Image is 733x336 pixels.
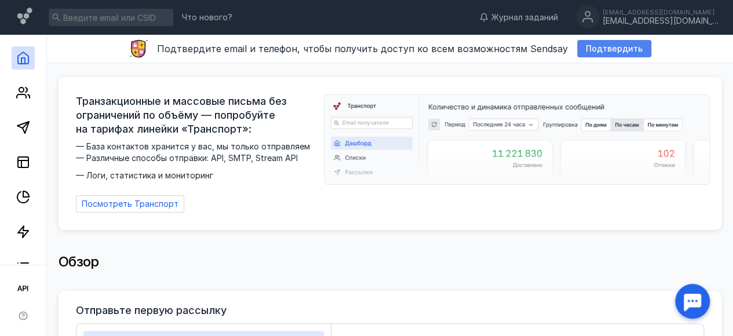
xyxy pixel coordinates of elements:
img: dashboard-transport-banner [324,95,709,184]
input: Введите email или CSID [49,9,173,26]
a: Журнал заданий [473,12,564,23]
span: Подтвердить [586,44,643,54]
span: Что нового? [182,13,232,21]
button: Подтвердить [577,40,651,57]
span: Обзор [59,253,99,270]
h3: Отправьте первую рассылку [76,305,227,316]
span: — База контактов хранится у вас, мы только отправляем — Различные способы отправки: API, SMTP, St... [76,141,317,181]
span: Журнал заданий [491,12,558,23]
span: Подтвердите email и телефон, чтобы получить доступ ко всем возможностям Sendsay [157,43,568,54]
span: Транзакционные и массовые письма без ограничений по объёму — попробуйте на тарифах линейки «Транс... [76,94,317,136]
a: Что нового? [176,13,238,21]
a: Посмотреть Транспорт [76,195,184,213]
div: [EMAIL_ADDRESS][DOMAIN_NAME] [603,9,719,16]
span: Посмотреть Транспорт [82,199,178,209]
div: [EMAIL_ADDRESS][DOMAIN_NAME] [603,16,719,26]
